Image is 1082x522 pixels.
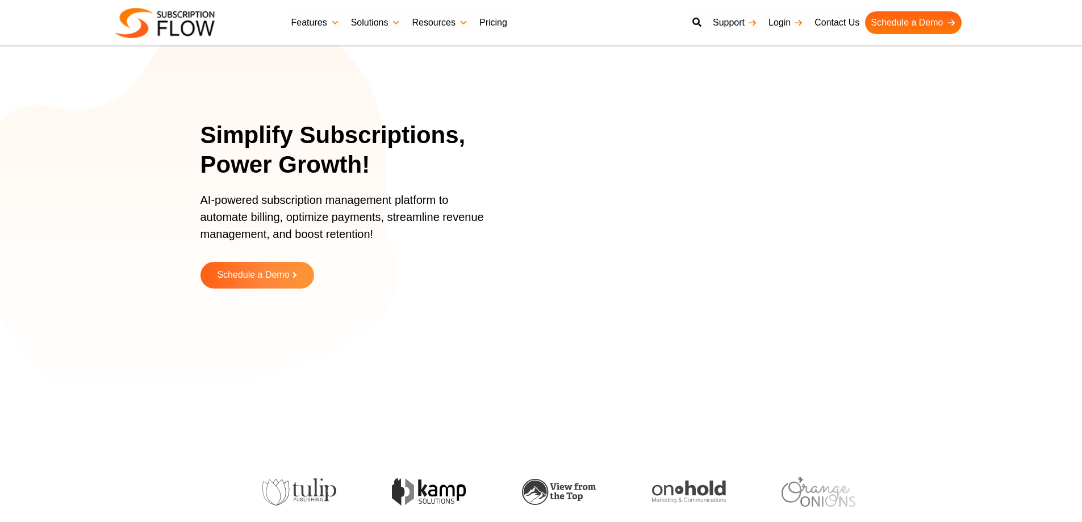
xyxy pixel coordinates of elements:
a: Schedule a Demo [865,11,961,34]
a: Pricing [474,11,513,34]
a: Login [763,11,809,34]
a: Features [286,11,345,34]
img: tulip-publishing [260,478,333,506]
a: Schedule a Demo [200,262,314,289]
img: kamp-solution [389,478,463,505]
a: Contact Us [809,11,865,34]
img: orange-onions [779,477,853,506]
a: Resources [406,11,473,34]
img: onhold-marketing [649,481,722,503]
p: AI-powered subscription management platform to automate billing, optimize payments, streamline re... [200,191,496,254]
a: Support [707,11,763,34]
span: Schedule a Demo [217,270,289,280]
img: Subscriptionflow [115,8,215,38]
h1: Simplify Subscriptions, Power Growth! [200,120,510,180]
img: view-from-the-top [519,479,593,506]
a: Solutions [345,11,407,34]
